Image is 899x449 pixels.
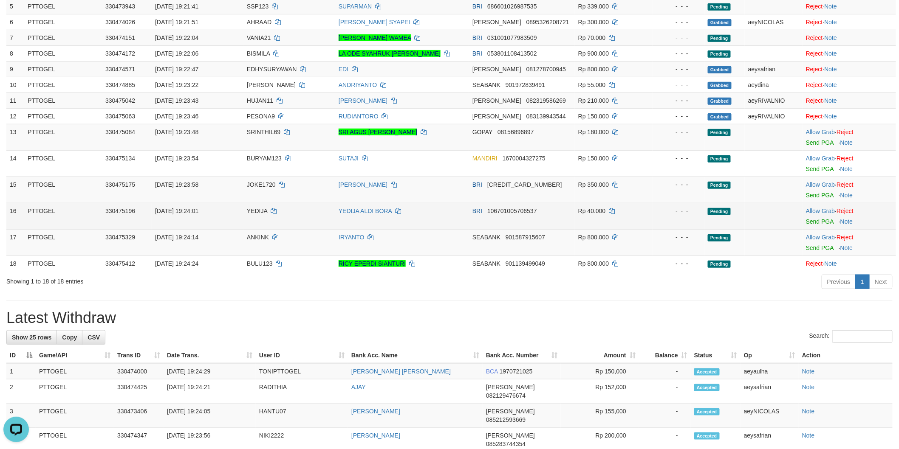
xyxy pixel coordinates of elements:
td: 14 [6,150,24,177]
a: AJAY [351,384,366,390]
a: [PERSON_NAME] SYAPEI [339,19,410,25]
th: Bank Acc. Number: activate to sort column ascending [483,348,561,363]
span: 330475329 [105,234,135,241]
a: [PERSON_NAME] [PERSON_NAME] [351,368,451,375]
span: [PERSON_NAME] [472,66,521,73]
span: Grabbed [708,66,732,73]
td: PTTOGEL [24,150,102,177]
span: [DATE] 19:21:51 [155,19,198,25]
div: - - - [656,81,701,89]
td: 330474425 [114,379,164,404]
td: PTTOGEL [24,124,102,150]
a: Allow Grab [806,155,835,162]
span: Rp 800.000 [578,260,609,267]
td: PTTOGEL [24,61,102,77]
div: - - - [656,49,701,58]
span: Copy 08156896897 to clipboard [498,129,534,135]
span: Copy 082319586269 to clipboard [526,97,566,104]
span: Rp 350.000 [578,181,609,188]
span: Pending [708,234,731,241]
div: - - - [656,96,701,105]
td: aeyNICOLAS [741,404,799,428]
td: PTTOGEL [24,77,102,93]
span: Pending [708,208,731,215]
td: · [803,45,896,61]
th: User ID: activate to sort column ascending [256,348,348,363]
span: 330475042 [105,97,135,104]
a: Note [840,192,853,199]
td: aeyNICOLAS [745,14,803,30]
span: Copy 347401050643537 to clipboard [487,181,562,188]
td: · [803,255,896,271]
a: Reject [806,66,823,73]
a: RICY EPERDI SIANTURI [339,260,406,267]
a: Note [802,408,815,415]
th: Status: activate to sort column ascending [691,348,741,363]
span: 330474151 [105,34,135,41]
td: TONIPTTOGEL [256,363,348,379]
a: Reject [806,260,823,267]
td: PTTOGEL [24,255,102,271]
span: GOPAY [472,129,492,135]
h1: Latest Withdraw [6,309,893,326]
a: Note [802,368,815,375]
span: BURYAM123 [247,155,282,162]
th: Action [799,348,893,363]
span: [DATE] 19:21:41 [155,3,198,10]
label: Search: [809,330,893,343]
td: 15 [6,177,24,203]
td: · [803,30,896,45]
span: SRINTHIL69 [247,129,280,135]
span: EDHYSURYAWAN [247,66,297,73]
span: 330474026 [105,19,135,25]
span: · [806,181,837,188]
a: Note [825,3,837,10]
a: Send PGA [806,192,834,199]
td: 330473406 [114,404,164,428]
span: Rp 150.000 [578,113,609,120]
a: Copy [57,330,82,345]
span: Copy 053801108413502 to clipboard [487,50,537,57]
span: Copy 686601026987535 to clipboard [487,3,537,10]
span: VANIA21 [247,34,271,41]
td: · [803,150,896,177]
td: 1 [6,363,36,379]
span: [PERSON_NAME] [486,408,535,415]
span: Grabbed [708,113,732,121]
a: Allow Grab [806,181,835,188]
a: Note [825,66,837,73]
span: SEABANK [472,234,500,241]
td: · [803,77,896,93]
span: [PERSON_NAME] [247,81,296,88]
td: aeyaulha [741,363,799,379]
span: Rp 339.000 [578,3,609,10]
td: Rp 155,000 [561,404,639,428]
span: · [806,234,837,241]
span: [DATE] 19:23:58 [155,181,198,188]
td: · [803,177,896,203]
td: PTTOGEL [24,45,102,61]
td: PTTOGEL [24,30,102,45]
div: - - - [656,154,701,163]
span: Rp 180.000 [578,129,609,135]
span: [PERSON_NAME] [472,113,521,120]
span: [DATE] 19:22:47 [155,66,198,73]
span: Rp 70.000 [578,34,606,41]
span: Copy 901139499049 to clipboard [506,260,545,267]
span: Pending [708,35,731,42]
a: IRYANTO [339,234,365,241]
span: PESONA9 [247,113,275,120]
span: MANDIRI [472,155,498,162]
a: [PERSON_NAME] [339,181,387,188]
span: Rp 150.000 [578,155,609,162]
td: 2 [6,379,36,404]
span: [PERSON_NAME] [472,97,521,104]
button: Open LiveChat chat widget [3,3,29,29]
a: Allow Grab [806,234,835,241]
span: [DATE] 19:22:06 [155,50,198,57]
td: · [803,108,896,124]
span: Copy [62,334,77,341]
td: 8 [6,45,24,61]
td: · [803,203,896,229]
div: - - - [656,207,701,215]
